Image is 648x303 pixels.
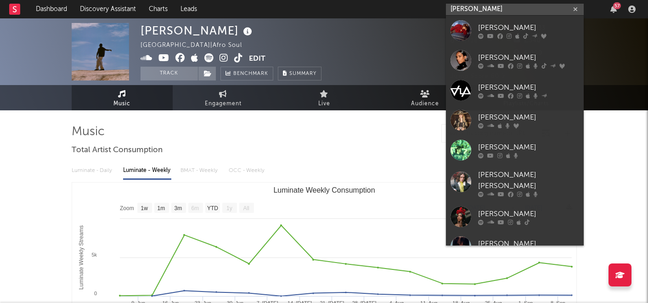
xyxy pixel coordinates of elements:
button: Edit [249,53,265,65]
div: [PERSON_NAME] [478,238,579,249]
a: [PERSON_NAME] [446,16,584,46]
div: [PERSON_NAME] [478,52,579,63]
text: Zoom [120,205,134,212]
text: 1y [226,205,232,212]
a: [PERSON_NAME] [446,202,584,232]
a: Live [274,85,375,110]
span: Engagement [205,98,242,109]
a: [PERSON_NAME] [446,232,584,262]
div: Luminate - Weekly [123,163,171,178]
a: Music [72,85,173,110]
text: All [243,205,249,212]
span: Music [113,98,130,109]
text: 1m [157,205,165,212]
span: Audience [411,98,439,109]
text: 0 [94,291,96,296]
text: Luminate Weekly Consumption [273,186,375,194]
span: Benchmark [233,69,268,80]
a: Benchmark [220,67,273,80]
span: Summary [289,71,316,76]
a: [PERSON_NAME] [446,135,584,165]
a: [PERSON_NAME] [446,105,584,135]
div: [PERSON_NAME] [PERSON_NAME] [478,170,579,192]
a: Engagement [173,85,274,110]
div: [GEOGRAPHIC_DATA] | Afro Soul [141,40,253,51]
span: Live [318,98,330,109]
div: [PERSON_NAME] [478,112,579,123]
a: [PERSON_NAME] [PERSON_NAME] [446,165,584,202]
a: Audience [375,85,476,110]
div: [PERSON_NAME] [141,23,254,38]
input: Search for artists [446,4,584,15]
text: 5k [91,252,97,257]
text: Luminate Weekly Streams [78,225,84,290]
text: YTD [207,205,218,212]
text: 1w [141,205,148,212]
button: Track [141,67,198,80]
text: 6m [191,205,199,212]
button: Summary [278,67,321,80]
div: [PERSON_NAME] [478,82,579,93]
div: [PERSON_NAME] [478,142,579,153]
text: 3m [174,205,182,212]
input: Search by song name or URL [442,130,539,137]
div: [PERSON_NAME] [478,208,579,219]
div: 57 [613,2,621,9]
button: 57 [610,6,617,13]
a: [PERSON_NAME] [446,46,584,75]
div: [PERSON_NAME] [478,22,579,33]
a: [PERSON_NAME] [446,75,584,105]
span: Total Artist Consumption [72,145,163,156]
